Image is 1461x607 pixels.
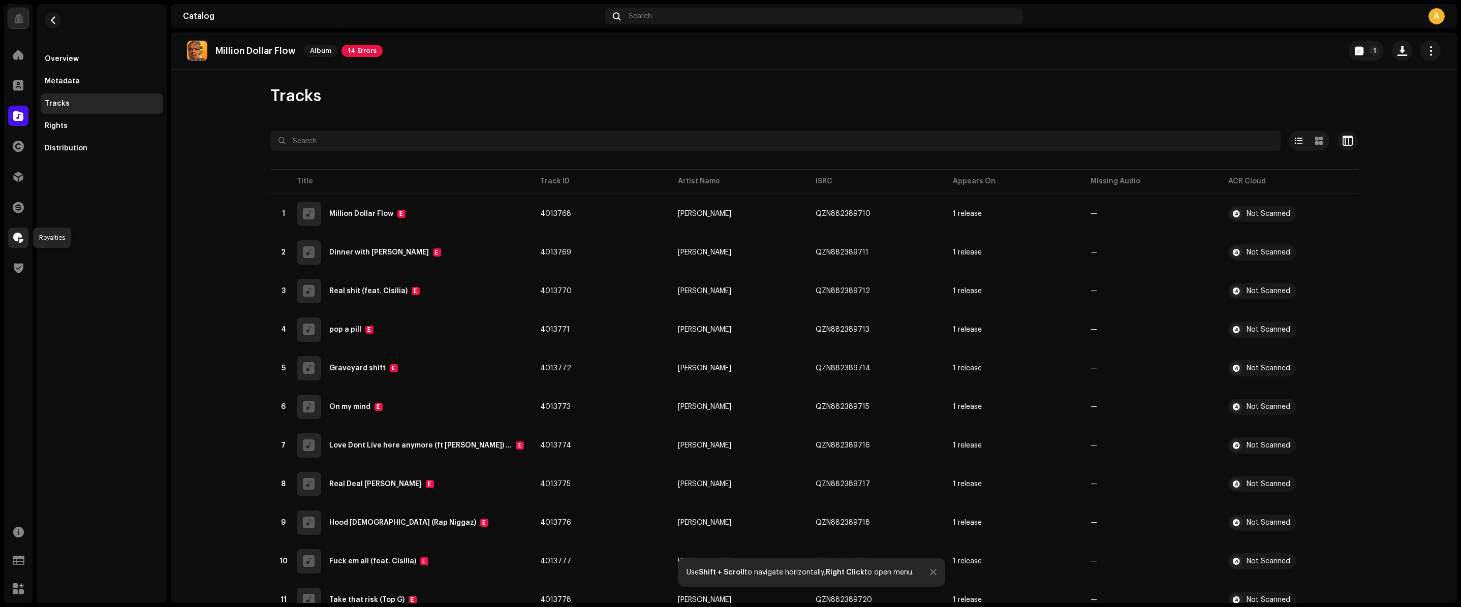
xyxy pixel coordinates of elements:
div: [PERSON_NAME] [678,558,731,565]
div: E [409,596,417,604]
div: A [1428,8,1445,24]
div: [PERSON_NAME] [678,403,731,410]
span: 1 release [953,442,1074,449]
span: ADAM [678,326,799,333]
span: ADAM [678,210,799,217]
span: 1 release [953,287,1074,295]
span: 1 release [953,326,1074,333]
div: QZN882389718 [816,519,870,526]
div: Not Scanned [1247,326,1290,333]
span: ADAM [678,596,799,603]
span: ADAM [678,442,799,449]
span: 1 release [953,365,1074,372]
div: Real shit (feat. Cisilia) [329,287,408,295]
div: Rights [45,122,68,130]
div: 1 release [953,442,982,449]
span: 1 release [953,558,1074,565]
span: 4013773 [540,403,571,410]
div: 1 release [953,596,982,603]
div: [PERSON_NAME] [678,442,731,449]
div: QZN882389717 [816,481,870,488]
div: pop a pill [329,326,361,333]
re-a-table-badge: — [1091,287,1212,295]
div: [PERSON_NAME] [678,481,731,488]
re-a-table-badge: — [1091,326,1212,333]
div: [PERSON_NAME] [678,596,731,603]
div: 1 release [953,210,982,217]
div: [PERSON_NAME] [678,519,731,526]
re-a-table-badge: — [1091,596,1212,603]
div: 1 release [953,365,982,372]
div: QZN882389716 [816,442,870,449]
div: E [420,557,428,565]
span: Search [629,12,652,20]
div: Not Scanned [1247,558,1290,565]
div: E [412,287,420,295]
re-a-table-badge: — [1091,210,1212,217]
div: E [516,441,524,450]
div: Take that risk (Top G) [329,596,405,603]
div: 1 release [953,326,982,333]
div: Not Scanned [1247,403,1290,410]
div: E [365,326,374,334]
div: Overview [45,55,79,63]
span: ADAM [678,481,799,488]
div: Love Dont Live here anymore (ft Cisilia) (feat. Cisilia) [329,442,512,449]
re-a-table-badge: — [1091,558,1212,565]
span: 1 release [953,519,1074,526]
re-a-table-badge: — [1091,403,1212,410]
input: Search [270,131,1281,151]
div: 1 release [953,403,982,410]
re-m-nav-item: Metadata [41,71,163,91]
span: 1 release [953,596,1074,603]
div: Not Scanned [1247,210,1290,217]
p: Million Dollar Flow [215,46,296,56]
div: QZN882389711 [816,249,868,256]
span: 1 release [953,403,1074,410]
div: Not Scanned [1247,365,1290,372]
span: 1 release [953,210,1074,217]
re-m-nav-item: Tracks [41,93,163,114]
div: E [390,364,398,372]
div: QZN882389713 [816,326,869,333]
span: 4013771 [540,326,570,333]
div: Not Scanned [1247,249,1290,256]
div: Use to navigate horizontally, to open menu. [687,568,914,577]
button: 1 [1349,41,1384,61]
div: Graveyard shift [329,365,386,372]
div: Metadata [45,77,80,85]
img: 44cc82c3-52d7-4bee-a7f6-4c61b72c46f9 [187,41,207,61]
span: ADAM [678,365,799,372]
div: QZN882389720 [816,596,872,603]
span: 14 Errors [341,45,383,57]
span: 4013778 [540,596,571,603]
span: 4013769 [540,249,571,256]
span: 1 release [953,249,1074,256]
div: Not Scanned [1247,442,1290,449]
div: Million Dollar Flow [329,210,393,217]
div: Not Scanned [1247,596,1290,603]
span: 4013770 [540,287,572,295]
div: 1 release [953,519,982,526]
div: E [375,403,383,411]
div: [PERSON_NAME] [678,287,731,295]
span: ADAM [678,519,799,526]
div: 1 release [953,249,982,256]
span: 4013777 [540,558,571,565]
span: ADAM [678,287,799,295]
div: Real Deal Holyfield [329,481,422,488]
div: 1 release [953,481,982,488]
div: Not Scanned [1247,481,1290,488]
span: 1 release [953,481,1074,488]
div: QZN882389714 [816,365,871,372]
span: 4013768 [540,210,571,217]
re-a-table-badge: — [1091,365,1212,372]
span: 4013774 [540,442,571,449]
span: 4013772 [540,365,571,372]
span: ADAM [678,558,799,565]
re-a-table-badge: — [1091,442,1212,449]
div: On my mind [329,403,370,410]
re-m-nav-item: Overview [41,49,163,69]
div: Hood preacher (Rap Niggaz) [329,519,476,526]
span: Tracks [270,86,321,106]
